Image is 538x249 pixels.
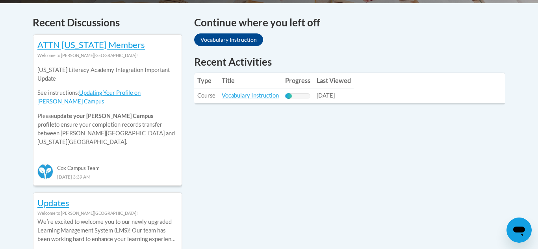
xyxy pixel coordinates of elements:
[219,73,282,89] th: Title
[314,73,354,89] th: Last Viewed
[285,93,292,99] div: Progress, %
[37,51,178,60] div: Welcome to [PERSON_NAME][GEOGRAPHIC_DATA]!
[37,209,178,218] div: Welcome to [PERSON_NAME][GEOGRAPHIC_DATA]!
[197,92,215,99] span: Course
[37,89,141,105] a: Updating Your Profile on [PERSON_NAME] Campus
[317,92,335,99] span: [DATE]
[194,55,505,69] h1: Recent Activities
[37,60,178,152] div: Please to ensure your completion records transfer between [PERSON_NAME][GEOGRAPHIC_DATA] and [US_...
[37,218,178,243] p: Weʹre excited to welcome you to our newly upgraded Learning Management System (LMS)! Our team has...
[194,15,505,30] h4: Continue where you left off
[37,66,178,83] p: [US_STATE] Literacy Academy Integration Important Update
[37,164,53,179] img: Cox Campus Team
[33,15,182,30] h4: Recent Discussions
[194,73,219,89] th: Type
[282,73,314,89] th: Progress
[37,197,69,208] a: Updates
[506,218,532,243] iframe: Button to launch messaging window
[37,158,178,172] div: Cox Campus Team
[37,39,145,50] a: ATTN [US_STATE] Members
[37,89,178,106] p: See instructions:
[37,113,153,128] b: update your [PERSON_NAME] Campus profile
[222,92,279,99] a: Vocabulary Instruction
[194,33,263,46] a: Vocabulary Instruction
[37,172,178,181] div: [DATE] 3:39 AM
